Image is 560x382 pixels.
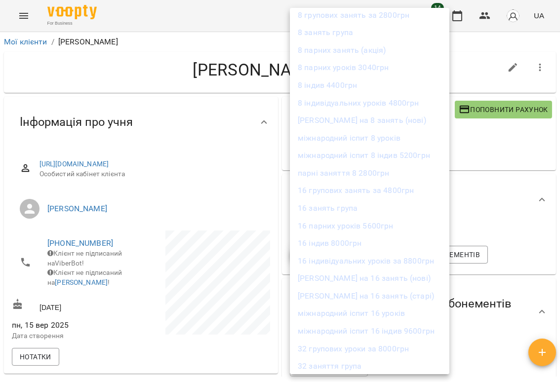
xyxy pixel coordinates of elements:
li: 16 парних уроків 5600грн [290,217,449,235]
li: 8 парних занять (акція) [290,41,449,59]
li: 8 парних уроків 3040грн [290,59,449,76]
li: 16 занять група [290,199,449,217]
li: міжнародний іспит 16 уроків [290,305,449,322]
li: 32 заняття група [290,357,449,375]
li: 8 занять група [290,24,449,41]
li: парні заняття 8 2800грн [290,164,449,182]
li: [PERSON_NAME] на 16 занять (старі) [290,287,449,305]
li: [PERSON_NAME] на 8 занять (нові) [290,112,449,129]
li: міжнародний іспит 8 індив 5200грн [290,147,449,164]
li: 16 індив 8000грн [290,234,449,252]
li: 8 групових занять за 2800грн [290,6,449,24]
li: 16 групових занять за 4800грн [290,182,449,199]
li: [PERSON_NAME] на 16 занять (нові) [290,269,449,287]
li: міжнародний іспит 16 індив 9600грн [290,322,449,340]
li: 32 групових уроки за 8000грн [290,340,449,358]
li: міжнародний іспит 8 уроків [290,129,449,147]
li: 8 індивідуальних уроків 4800грн [290,94,449,112]
li: 8 індив 4400грн [290,76,449,94]
li: 16 індивідуальних уроків за 8800грн [290,252,449,270]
